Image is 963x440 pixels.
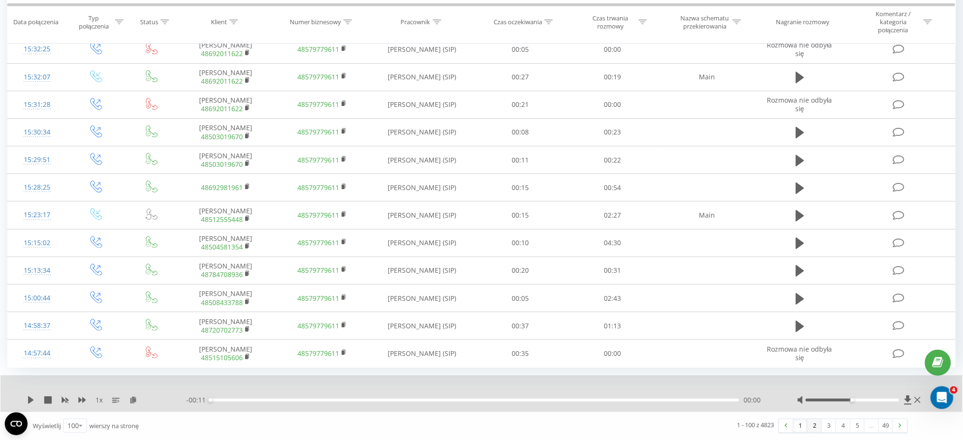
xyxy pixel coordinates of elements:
[17,178,57,197] div: 15:28:25
[566,91,659,118] td: 00:00
[201,215,243,224] a: 48512555448
[290,18,341,26] div: Numer biznesowy
[474,229,567,257] td: 00:10
[474,312,567,340] td: 00:37
[17,40,57,58] div: 15:32:25
[370,36,474,63] td: [PERSON_NAME] (SIP)
[209,398,212,402] div: Accessibility label
[566,257,659,284] td: 00:31
[370,340,474,367] td: [PERSON_NAME] (SIP)
[178,201,274,229] td: [PERSON_NAME]
[178,91,274,118] td: [PERSON_NAME]
[370,63,474,91] td: [PERSON_NAME] (SIP)
[140,18,158,26] div: Status
[201,325,243,335] a: 48720702773
[17,289,57,307] div: 15:00:44
[178,146,274,174] td: [PERSON_NAME]
[767,344,832,362] span: Rozmowa nie odbyła się
[931,386,953,409] iframe: Intercom live chat
[17,261,57,280] div: 15:13:34
[679,14,730,30] div: Nazwa schematu przekierowania
[5,412,28,435] button: Open CMP widget
[370,285,474,312] td: [PERSON_NAME] (SIP)
[474,63,567,91] td: 00:27
[370,91,474,118] td: [PERSON_NAME] (SIP)
[808,419,822,432] a: 2
[178,340,274,367] td: [PERSON_NAME]
[879,419,893,432] a: 49
[566,36,659,63] td: 00:00
[201,77,243,86] a: 48692011622
[793,419,808,432] a: 1
[297,100,339,109] a: 48579779611
[566,201,659,229] td: 02:27
[566,285,659,312] td: 02:43
[297,210,339,220] a: 48579779611
[850,419,865,432] a: 5
[566,63,659,91] td: 00:19
[201,49,243,58] a: 48692011622
[297,266,339,275] a: 48579779611
[201,160,243,169] a: 48503019670
[178,312,274,340] td: [PERSON_NAME]
[201,353,243,362] a: 48515105606
[17,344,57,363] div: 14:57:44
[297,238,339,247] a: 48579779611
[566,340,659,367] td: 00:00
[566,312,659,340] td: 01:13
[836,419,850,432] a: 4
[767,40,832,58] span: Rozmowa nie odbyła się
[474,36,567,63] td: 00:05
[776,18,830,26] div: Nagranie rozmowy
[297,183,339,192] a: 48579779611
[474,257,567,284] td: 00:20
[17,123,57,142] div: 15:30:34
[33,421,61,430] span: Wyświetlij
[474,146,567,174] td: 00:11
[585,14,636,30] div: Czas trwania rozmowy
[566,146,659,174] td: 00:22
[474,201,567,229] td: 00:15
[17,316,57,335] div: 14:58:37
[401,18,430,26] div: Pracownik
[474,91,567,118] td: 00:21
[178,229,274,257] td: [PERSON_NAME]
[67,421,79,430] div: 100
[297,349,339,358] a: 48579779611
[211,18,227,26] div: Klient
[370,146,474,174] td: [PERSON_NAME] (SIP)
[865,419,879,432] div: …
[17,234,57,252] div: 15:15:02
[297,294,339,303] a: 48579779611
[201,298,243,307] a: 48508433788
[474,174,567,201] td: 00:15
[566,118,659,146] td: 00:23
[17,68,57,86] div: 15:32:07
[370,118,474,146] td: [PERSON_NAME] (SIP)
[17,96,57,114] div: 15:31:28
[370,174,474,201] td: [PERSON_NAME] (SIP)
[201,132,243,141] a: 48503019670
[178,118,274,146] td: [PERSON_NAME]
[297,155,339,164] a: 48579779611
[201,183,243,192] a: 48692981961
[950,386,958,394] span: 4
[297,321,339,330] a: 48579779611
[178,257,274,284] td: [PERSON_NAME]
[370,201,474,229] td: [PERSON_NAME] (SIP)
[95,395,103,405] span: 1 x
[822,419,836,432] a: 3
[13,18,58,26] div: Data połączenia
[370,312,474,340] td: [PERSON_NAME] (SIP)
[297,45,339,54] a: 48579779611
[17,206,57,224] div: 15:23:17
[370,229,474,257] td: [PERSON_NAME] (SIP)
[737,420,774,430] div: 1 - 100 z 4823
[201,270,243,279] a: 48784708936
[767,96,832,113] span: Rozmowa nie odbyła się
[89,421,139,430] span: wierszy na stronę
[566,174,659,201] td: 00:54
[75,14,113,30] div: Typ połączenia
[659,201,755,229] td: Main
[186,395,210,405] span: - 00:11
